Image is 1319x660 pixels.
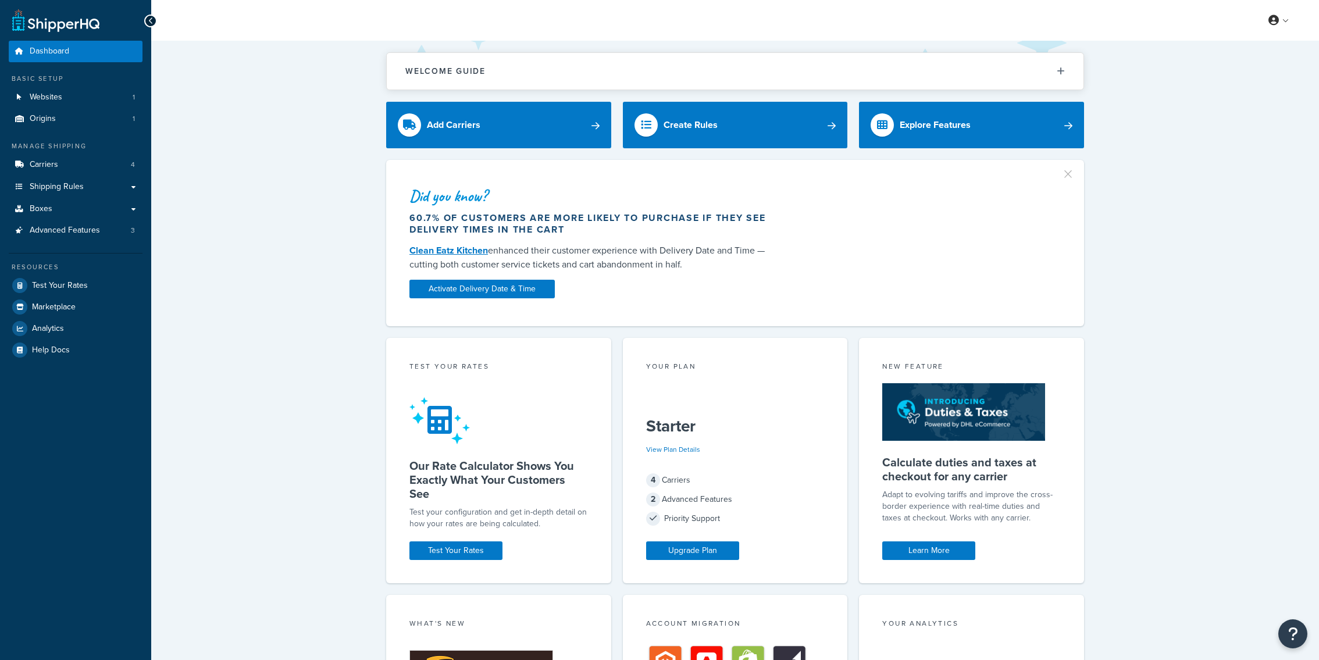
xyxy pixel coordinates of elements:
[30,47,69,56] span: Dashboard
[646,444,700,455] a: View Plan Details
[9,87,142,108] li: Websites
[646,473,660,487] span: 4
[409,212,777,236] div: 60.7% of customers are more likely to purchase if they see delivery times in the cart
[9,220,142,241] li: Advanced Features
[9,262,142,272] div: Resources
[133,92,135,102] span: 1
[405,67,486,76] h2: Welcome Guide
[646,511,825,527] div: Priority Support
[9,154,142,176] li: Carriers
[646,491,825,508] div: Advanced Features
[9,275,142,296] a: Test Your Rates
[9,340,142,361] a: Help Docs
[409,459,588,501] h5: Our Rate Calculator Shows You Exactly What Your Customers See
[386,102,611,148] a: Add Carriers
[409,506,588,530] div: Test your configuration and get in-depth detail on how your rates are being calculated.
[882,361,1061,374] div: New Feature
[409,361,588,374] div: Test your rates
[9,87,142,108] a: Websites1
[882,541,975,560] a: Learn More
[9,318,142,339] a: Analytics
[646,361,825,374] div: Your Plan
[409,280,555,298] a: Activate Delivery Date & Time
[30,114,56,124] span: Origins
[900,117,971,133] div: Explore Features
[1278,619,1307,648] button: Open Resource Center
[30,204,52,214] span: Boxes
[859,102,1084,148] a: Explore Features
[9,41,142,62] a: Dashboard
[32,281,88,291] span: Test Your Rates
[30,160,58,170] span: Carriers
[9,108,142,130] li: Origins
[882,618,1061,632] div: Your Analytics
[131,160,135,170] span: 4
[32,345,70,355] span: Help Docs
[32,302,76,312] span: Marketplace
[9,220,142,241] a: Advanced Features3
[623,102,848,148] a: Create Rules
[646,541,739,560] a: Upgrade Plan
[32,324,64,334] span: Analytics
[9,74,142,84] div: Basic Setup
[646,493,660,506] span: 2
[9,141,142,151] div: Manage Shipping
[30,92,62,102] span: Websites
[409,244,488,257] a: Clean Eatz Kitchen
[882,489,1061,524] p: Adapt to evolving tariffs and improve the cross-border experience with real-time duties and taxes...
[427,117,480,133] div: Add Carriers
[409,541,502,560] a: Test Your Rates
[646,417,825,436] h5: Starter
[664,117,718,133] div: Create Rules
[409,244,777,272] div: enhanced their customer experience with Delivery Date and Time — cutting both customer service ti...
[133,114,135,124] span: 1
[409,618,588,632] div: What's New
[9,198,142,220] a: Boxes
[882,455,1061,483] h5: Calculate duties and taxes at checkout for any carrier
[409,188,777,204] div: Did you know?
[9,154,142,176] a: Carriers4
[30,182,84,192] span: Shipping Rules
[387,53,1083,90] button: Welcome Guide
[30,226,100,236] span: Advanced Features
[9,297,142,317] a: Marketplace
[646,472,825,488] div: Carriers
[646,618,825,632] div: Account Migration
[131,226,135,236] span: 3
[9,176,142,198] a: Shipping Rules
[9,108,142,130] a: Origins1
